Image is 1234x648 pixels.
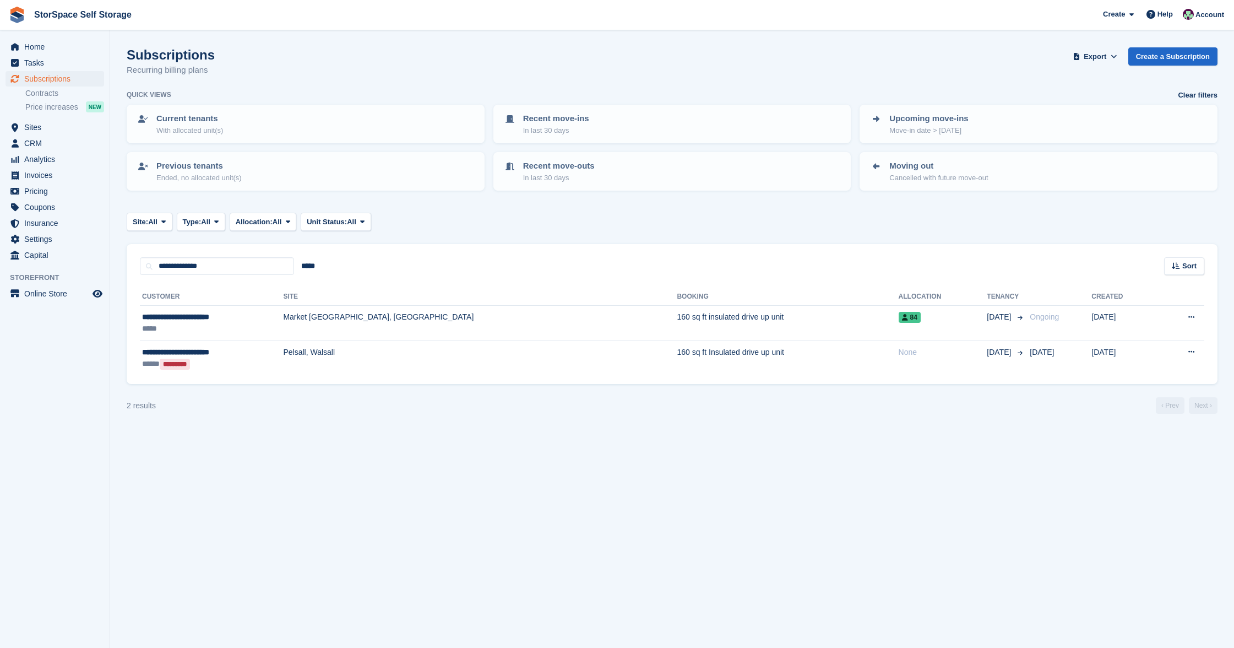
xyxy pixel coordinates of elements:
[1128,47,1217,66] a: Create a Subscription
[24,55,90,71] span: Tasks
[6,55,104,71] a: menu
[523,112,589,125] p: Recent move-ins
[494,153,850,190] a: Recent move-outs In last 30 days
[889,172,988,183] p: Cancelled with future move-out
[6,199,104,215] a: menu
[91,287,104,300] a: Preview store
[6,286,104,301] a: menu
[148,217,157,228] span: All
[6,215,104,231] a: menu
[523,125,589,136] p: In last 30 days
[889,112,968,125] p: Upcoming move-ins
[30,6,136,24] a: StorSpace Self Storage
[24,136,90,151] span: CRM
[24,286,90,301] span: Online Store
[24,168,90,183] span: Invoices
[6,247,104,263] a: menu
[24,231,90,247] span: Settings
[494,106,850,142] a: Recent move-ins In last 30 days
[25,88,104,99] a: Contracts
[10,272,110,283] span: Storefront
[177,213,225,231] button: Type: All
[899,288,987,306] th: Allocation
[156,172,242,183] p: Ended, no allocated unit(s)
[127,400,156,412] div: 2 results
[127,64,215,77] p: Recurring billing plans
[1091,306,1156,341] td: [DATE]
[24,71,90,87] span: Subscriptions
[347,217,356,228] span: All
[6,183,104,199] a: menu
[1071,47,1119,66] button: Export
[677,288,898,306] th: Booking
[987,311,1013,323] span: [DATE]
[523,172,595,183] p: In last 30 days
[24,247,90,263] span: Capital
[86,101,104,112] div: NEW
[6,39,104,55] a: menu
[128,153,483,190] a: Previous tenants Ended, no allocated unit(s)
[9,7,25,23] img: stora-icon-8386f47178a22dfd0bd8f6a31ec36ba5ce8667c1dd55bd0f319d3a0aa187defe.svg
[127,213,172,231] button: Site: All
[307,217,347,228] span: Unit Status:
[24,39,90,55] span: Home
[889,160,988,172] p: Moving out
[140,288,283,306] th: Customer
[201,217,210,228] span: All
[25,101,104,113] a: Price increases NEW
[25,102,78,112] span: Price increases
[677,341,898,375] td: 160 sq ft Insulated drive up unit
[156,160,242,172] p: Previous tenants
[861,106,1216,142] a: Upcoming move-ins Move-in date > [DATE]
[6,71,104,87] a: menu
[156,125,223,136] p: With allocated unit(s)
[183,217,202,228] span: Type:
[273,217,282,228] span: All
[987,288,1025,306] th: Tenancy
[899,312,921,323] span: 84
[301,213,371,231] button: Unit Status: All
[6,120,104,135] a: menu
[127,47,215,62] h1: Subscriptions
[6,168,104,183] a: menu
[133,217,148,228] span: Site:
[1103,9,1125,20] span: Create
[6,152,104,167] a: menu
[283,288,677,306] th: Site
[1195,9,1224,20] span: Account
[127,90,171,100] h6: Quick views
[24,183,90,199] span: Pricing
[6,231,104,247] a: menu
[1154,397,1220,414] nav: Page
[236,217,273,228] span: Allocation:
[1030,312,1059,321] span: Ongoing
[128,106,483,142] a: Current tenants With allocated unit(s)
[1030,348,1054,357] span: [DATE]
[24,215,90,231] span: Insurance
[889,125,968,136] p: Move-in date > [DATE]
[283,306,677,341] td: Market [GEOGRAPHIC_DATA], [GEOGRAPHIC_DATA]
[1189,397,1217,414] a: Next
[861,153,1216,190] a: Moving out Cancelled with future move-out
[1084,51,1106,62] span: Export
[1182,261,1197,272] span: Sort
[1156,397,1184,414] a: Previous
[283,341,677,375] td: Pelsall, Walsall
[230,213,297,231] button: Allocation: All
[156,112,223,125] p: Current tenants
[1091,288,1156,306] th: Created
[24,120,90,135] span: Sites
[677,306,898,341] td: 160 sq ft insulated drive up unit
[899,347,987,358] div: None
[1183,9,1194,20] img: Ross Hadlington
[1091,341,1156,375] td: [DATE]
[6,136,104,151] a: menu
[523,160,595,172] p: Recent move-outs
[1178,90,1217,101] a: Clear filters
[24,152,90,167] span: Analytics
[1157,9,1173,20] span: Help
[987,347,1013,358] span: [DATE]
[24,199,90,215] span: Coupons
